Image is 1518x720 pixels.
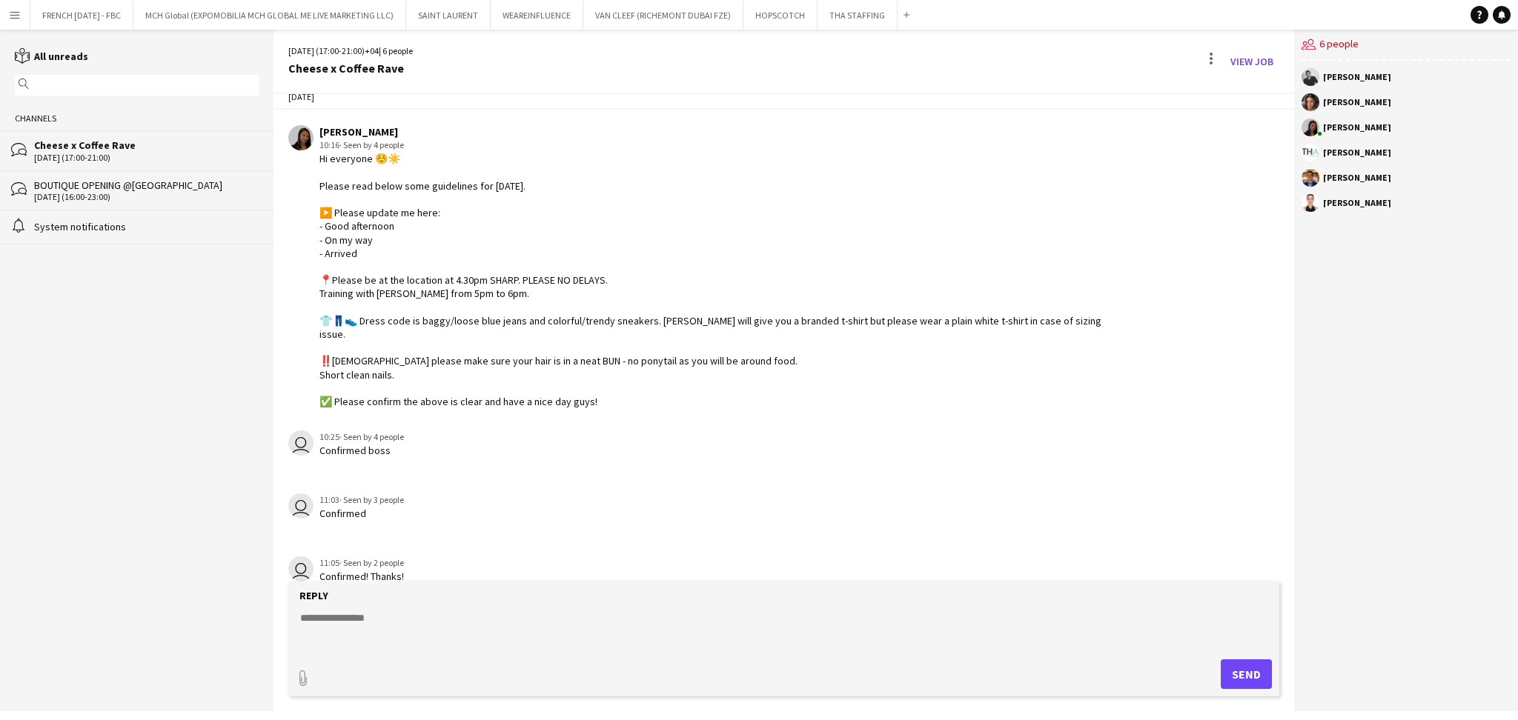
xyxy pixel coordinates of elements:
div: [PERSON_NAME] [1323,173,1391,182]
a: View Job [1224,50,1279,73]
button: SAINT LAURENT [406,1,491,30]
button: THA STAFFING [818,1,898,30]
div: 10:25 [319,430,404,444]
div: Confirmed! Thanks! [319,570,404,583]
span: · Seen by 2 people [339,557,404,568]
div: [PERSON_NAME] [1323,148,1391,157]
div: 6 people [1302,30,1511,61]
button: FRENCH [DATE] - FBC [30,1,133,30]
div: 11:05 [319,556,404,570]
div: [DATE] [274,84,1294,110]
div: Cheese x Coffee Rave [288,61,413,75]
button: VAN CLEEF (RICHEMONT DUBAI FZE) [583,1,743,30]
span: · Seen by 4 people [339,139,404,150]
button: HOPSCOTCH [743,1,818,30]
div: BOUTIQUE OPENING @[GEOGRAPHIC_DATA] [34,179,259,192]
div: [PERSON_NAME] [1323,98,1391,107]
div: Cheese x Coffee Rave [34,139,259,152]
button: WEAREINFLUENCE [491,1,583,30]
div: Confirmed [319,507,404,520]
div: Confirmed boss [319,444,404,457]
button: Send [1221,659,1272,689]
div: [DATE] (17:00-21:00) | 6 people [288,44,413,58]
div: [DATE] (16:00-23:00) [34,192,259,202]
span: · Seen by 4 people [339,431,404,442]
div: [PERSON_NAME] [1323,123,1391,132]
div: [PERSON_NAME] [319,125,1105,139]
span: +04 [365,45,379,56]
div: Hi everyone ☺️☀️ Please read below some guidelines for [DATE]. ▶️ Please update me here: - Good a... [319,152,1105,408]
div: [DATE] (17:00-21:00) [34,153,259,163]
div: 11:03 [319,493,404,507]
button: MCH Global (EXPOMOBILIA MCH GLOBAL ME LIVE MARKETING LLC) [133,1,406,30]
label: Reply [299,589,328,602]
span: · Seen by 3 people [339,494,404,505]
div: 10:16 [319,139,1105,152]
div: [PERSON_NAME] [1323,199,1391,207]
a: All unreads [15,50,88,63]
div: System notifications [34,220,259,233]
div: [PERSON_NAME] [1323,73,1391,81]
